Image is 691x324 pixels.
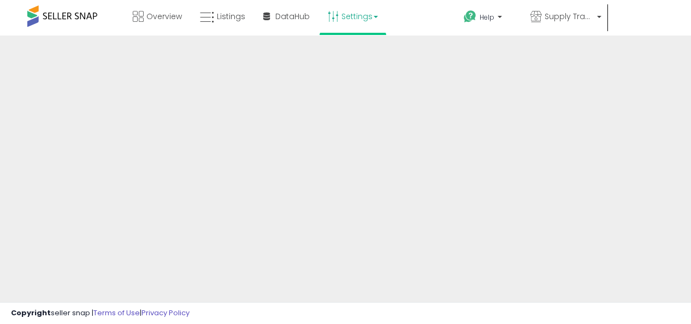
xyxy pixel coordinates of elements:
[275,11,310,22] span: DataHub
[93,308,140,318] a: Terms of Use
[455,2,521,36] a: Help
[545,11,594,22] span: Supply Trade LLC
[11,308,51,318] strong: Copyright
[480,13,494,22] span: Help
[11,308,190,319] div: seller snap | |
[463,10,477,23] i: Get Help
[141,308,190,318] a: Privacy Policy
[146,11,182,22] span: Overview
[217,11,245,22] span: Listings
